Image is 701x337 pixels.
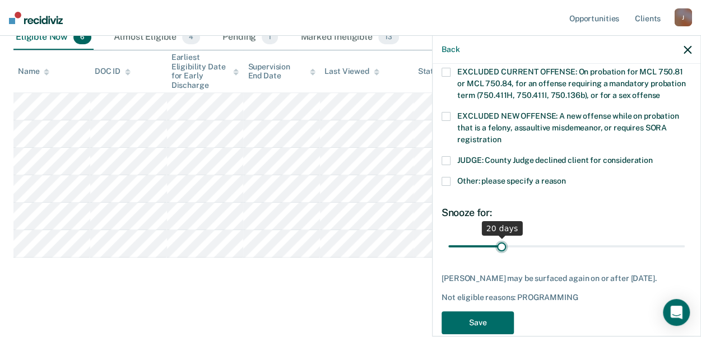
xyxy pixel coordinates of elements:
[324,67,379,76] div: Last Viewed
[457,156,653,165] span: JUDGE: County Judge declined client for consideration
[418,67,442,76] div: Status
[674,8,692,26] div: J
[182,30,200,44] span: 4
[442,274,691,283] div: [PERSON_NAME] may be surfaced again on or after [DATE].
[171,53,239,90] div: Earliest Eligibility Date for Early Discharge
[298,25,401,50] div: Marked Ineligible
[663,299,690,326] div: Open Intercom Messenger
[95,67,131,76] div: DOC ID
[442,311,514,334] button: Save
[442,45,459,54] button: Back
[73,30,91,44] span: 6
[442,207,691,219] div: Snooze for:
[457,176,566,185] span: Other: please specify a reason
[442,293,691,302] div: Not eligible reasons: PROGRAMMING
[457,67,685,100] span: EXCLUDED CURRENT OFFENSE: On probation for MCL 750.81 or MCL 750.84, for an offense requiring a m...
[220,25,280,50] div: Pending
[262,30,278,44] span: 1
[378,30,399,44] span: 13
[18,67,49,76] div: Name
[457,111,679,144] span: EXCLUDED NEW OFFENSE: A new offense while on probation that is a felony, assaultive misdemeanor, ...
[9,12,63,24] img: Recidiviz
[481,221,522,236] div: 20 days
[13,25,94,50] div: Eligible Now
[248,62,315,81] div: Supervision End Date
[112,25,202,50] div: Almost Eligible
